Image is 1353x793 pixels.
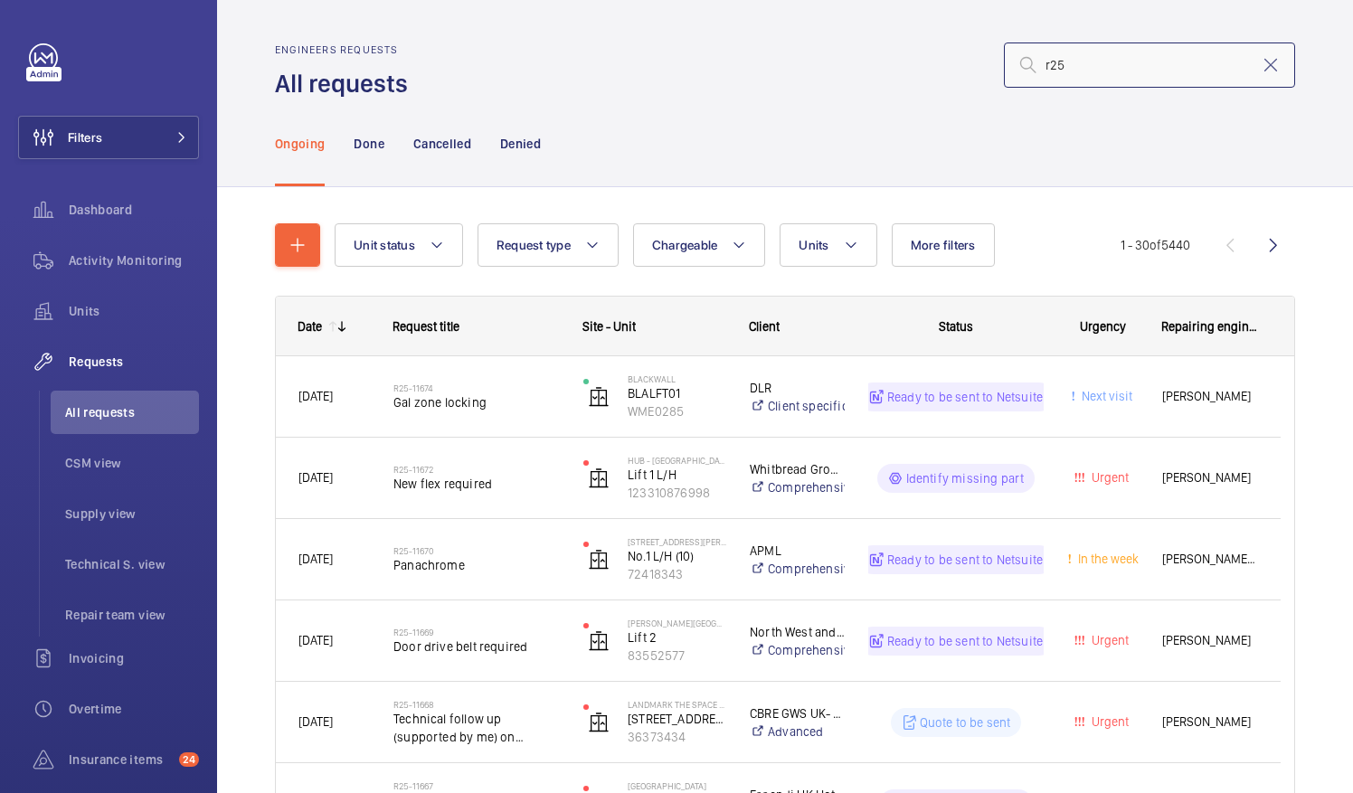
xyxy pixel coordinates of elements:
[887,388,1043,406] p: Ready to be sent to Netsuite
[1074,552,1139,566] span: In the week
[68,128,102,146] span: Filters
[750,460,845,478] p: Whitbread Group PLC
[749,319,780,334] span: Client
[65,606,199,624] span: Repair team view
[69,353,199,371] span: Requests
[335,223,463,267] button: Unit status
[393,393,560,411] span: Gal zone locking
[582,319,636,334] span: Site - Unit
[628,484,726,502] p: 123310876998
[887,632,1043,650] p: Ready to be sent to Netsuite
[275,67,419,100] h1: All requests
[750,397,845,415] a: Client specific
[750,722,845,741] a: Advanced
[298,319,322,334] div: Date
[298,552,333,566] span: [DATE]
[1150,238,1161,252] span: of
[780,223,876,267] button: Units
[298,714,333,729] span: [DATE]
[750,560,845,578] a: Comprehensive
[298,633,333,647] span: [DATE]
[628,780,726,791] p: [GEOGRAPHIC_DATA]
[65,454,199,472] span: CSM view
[750,704,845,722] p: CBRE GWS UK- Landmark The Space Mayfair
[179,752,199,767] span: 24
[906,469,1025,487] p: Identify missing part
[393,699,560,710] h2: R25-11668
[1078,389,1132,403] span: Next visit
[588,386,610,408] img: elevator.svg
[628,466,726,484] p: Lift 1 L/H
[1080,319,1126,334] span: Urgency
[275,135,325,153] p: Ongoing
[354,135,383,153] p: Done
[628,699,726,710] p: Landmark The Space Mayfair
[393,382,560,393] h2: R25-11674
[628,547,726,565] p: No.1 L/H (10)
[892,223,995,267] button: More filters
[1088,714,1129,729] span: Urgent
[275,43,419,56] h2: Engineers requests
[69,700,199,718] span: Overtime
[1162,549,1258,570] span: [PERSON_NAME] [PERSON_NAME]
[628,373,726,384] p: Blackwall
[65,505,199,523] span: Supply view
[413,135,471,153] p: Cancelled
[588,712,610,733] img: elevator.svg
[628,628,726,647] p: Lift 2
[1162,630,1258,651] span: [PERSON_NAME]
[65,555,199,573] span: Technical S. view
[69,201,199,219] span: Dashboard
[750,542,845,560] p: APML
[750,623,845,641] p: North West and [PERSON_NAME] RTM Company Ltd
[298,389,333,403] span: [DATE]
[939,319,973,334] span: Status
[628,536,726,547] p: [STREET_ADDRESS][PERSON_NAME]
[69,751,172,769] span: Insurance items
[750,641,845,659] a: Comprehensive
[1162,386,1258,407] span: [PERSON_NAME]
[628,647,726,665] p: 83552577
[588,630,610,652] img: elevator.svg
[497,238,571,252] span: Request type
[354,238,415,252] span: Unit status
[911,238,976,252] span: More filters
[65,403,199,421] span: All requests
[1088,470,1129,485] span: Urgent
[1088,633,1129,647] span: Urgent
[1162,712,1258,732] span: [PERSON_NAME]
[393,556,560,574] span: Panachrome
[393,475,560,493] span: New flex required
[500,135,541,153] p: Denied
[628,384,726,402] p: BLALFT01
[750,478,845,496] a: Comprehensive
[1121,239,1190,251] span: 1 - 30 5440
[393,464,560,475] h2: R25-11672
[298,470,333,485] span: [DATE]
[628,728,726,746] p: 36373434
[69,302,199,320] span: Units
[393,545,560,556] h2: R25-11670
[920,713,1011,732] p: Quote to be sent
[478,223,619,267] button: Request type
[393,780,560,791] h2: R25-11667
[887,551,1043,569] p: Ready to be sent to Netsuite
[652,238,718,252] span: Chargeable
[393,627,560,637] h2: R25-11669
[633,223,766,267] button: Chargeable
[628,618,726,628] p: [PERSON_NAME][GEOGRAPHIC_DATA]
[750,379,845,397] p: DLR
[628,455,726,466] p: Hub - [GEOGRAPHIC_DATA]
[628,710,726,728] p: [STREET_ADDRESS]
[1161,319,1259,334] span: Repairing engineer
[393,710,560,746] span: Technical follow up (supported by me) on multiple earth faults
[588,549,610,571] img: elevator.svg
[1162,467,1258,488] span: [PERSON_NAME]
[18,116,199,159] button: Filters
[69,251,199,269] span: Activity Monitoring
[393,637,560,656] span: Door drive belt required
[69,649,199,667] span: Invoicing
[1004,42,1295,88] input: Search by request number or quote number
[628,402,726,420] p: WME0285
[588,467,610,489] img: elevator.svg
